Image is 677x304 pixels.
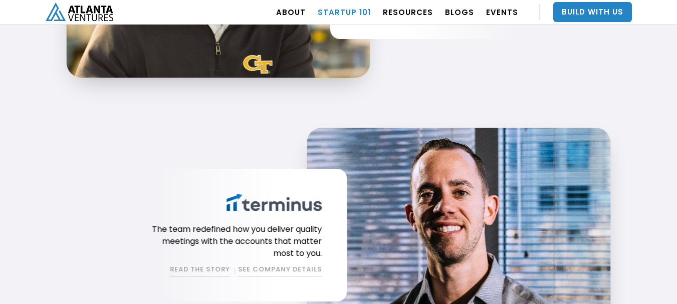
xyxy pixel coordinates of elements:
[553,2,632,22] a: Build With Us
[170,264,230,276] a: READ THE STORY
[145,223,322,259] p: The team redefined how you deliver quality meetings with the accounts that matter most to you.
[238,264,322,276] a: SEE COMPANY DETAILS
[234,264,235,276] div: |
[227,193,322,210] img: Terminus Logo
